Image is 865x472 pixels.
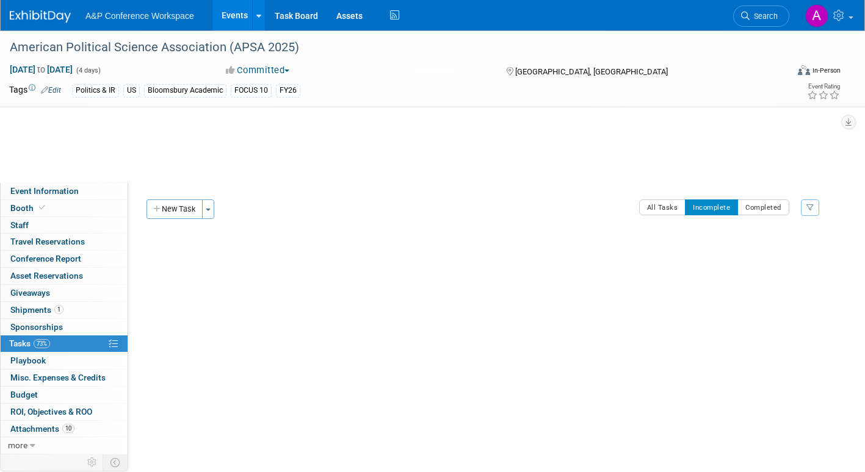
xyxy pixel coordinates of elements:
span: Event Information [10,186,79,196]
span: Staff [10,220,29,230]
span: Budget [10,390,38,399]
span: A&P Conference Workspace [85,11,194,21]
span: [GEOGRAPHIC_DATA], [GEOGRAPHIC_DATA] [515,67,668,76]
div: Politics & IR [72,84,119,97]
div: Bloomsbury Academic [144,84,226,97]
span: Shipments [10,305,63,315]
div: FOCUS 10 [231,84,272,97]
a: Booth [1,200,128,216]
span: Playbook [10,356,46,365]
a: Playbook [1,352,128,369]
div: Event Rating [807,84,840,90]
span: Asset Reservations [10,271,83,281]
td: Toggle Event Tabs [103,454,128,470]
span: Giveaways [10,288,50,298]
button: Completed [737,199,789,215]
button: Committed [222,64,294,77]
a: Sponsorships [1,319,128,335]
span: 1 [54,305,63,314]
span: [DATE] [DATE] [9,64,73,75]
span: Search [750,12,778,21]
span: Tasks [9,338,50,348]
span: (4 days) [75,66,101,74]
span: Travel Reservations [10,237,85,246]
button: Incomplete [685,199,738,215]
img: Amanda Oney [805,4,828,27]
a: Tasks73% [1,335,128,352]
span: 73% [34,339,50,348]
a: Asset Reservations [1,268,128,284]
a: Travel Reservations [1,234,128,250]
a: Misc. Expenses & Credits [1,370,128,386]
a: Edit [41,86,61,95]
span: 10 [62,424,74,433]
div: In-Person [812,66,841,75]
a: ROI, Objectives & ROO [1,404,128,420]
span: to [35,65,47,74]
span: Booth [10,203,48,213]
a: more [1,437,128,454]
td: Personalize Event Tab Strip [82,454,103,470]
span: Misc. Expenses & Credits [10,373,106,382]
div: US [123,84,140,97]
i: Booth reservation complete [39,204,45,211]
span: ROI, Objectives & ROO [10,407,92,417]
span: Sponsorships [10,322,63,332]
a: Search [733,5,789,27]
span: more [8,440,27,450]
div: American Political Science Association (APSA 2025) [5,37,770,59]
a: Event Information [1,183,128,199]
img: ExhibitDay [10,10,71,23]
span: Conference Report [10,254,81,263]
button: All Tasks [639,199,686,215]
span: Attachments [10,424,74,434]
div: Event Format [717,63,841,82]
a: Shipments1 [1,302,128,318]
div: FY26 [276,84,300,97]
img: Format-Inperson.png [798,65,810,75]
td: Tags [9,84,61,98]
a: Attachments10 [1,421,128,437]
a: Staff [1,217,128,234]
a: Conference Report [1,251,128,267]
button: New Task [147,199,203,219]
a: Giveaways [1,285,128,301]
a: Budget [1,387,128,403]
